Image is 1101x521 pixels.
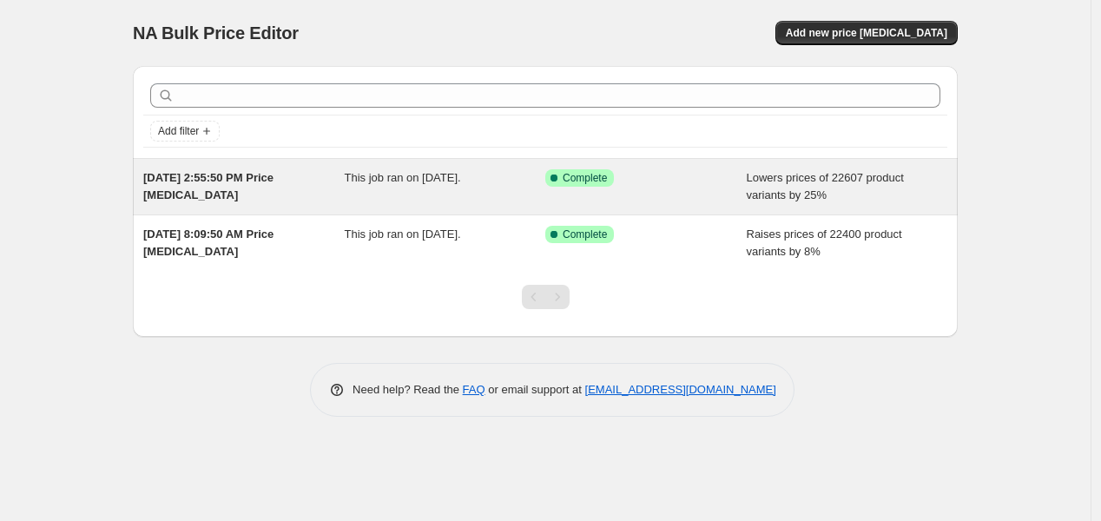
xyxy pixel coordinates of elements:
[143,171,274,201] span: [DATE] 2:55:50 PM Price [MEDICAL_DATA]
[150,121,220,142] button: Add filter
[133,23,299,43] span: NA Bulk Price Editor
[345,228,461,241] span: This job ran on [DATE].
[747,171,904,201] span: Lowers prices of 22607 product variants by 25%
[585,383,776,396] a: [EMAIL_ADDRESS][DOMAIN_NAME]
[463,383,485,396] a: FAQ
[158,124,199,138] span: Add filter
[563,171,607,185] span: Complete
[522,285,570,309] nav: Pagination
[345,171,461,184] span: This job ran on [DATE].
[143,228,274,258] span: [DATE] 8:09:50 AM Price [MEDICAL_DATA]
[747,228,902,258] span: Raises prices of 22400 product variants by 8%
[786,26,947,40] span: Add new price [MEDICAL_DATA]
[775,21,958,45] button: Add new price [MEDICAL_DATA]
[485,383,585,396] span: or email support at
[353,383,463,396] span: Need help? Read the
[563,228,607,241] span: Complete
